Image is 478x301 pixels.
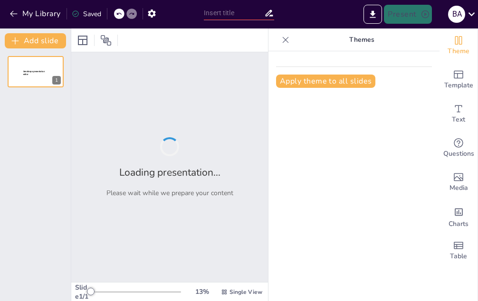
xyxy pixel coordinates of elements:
span: Position [100,35,112,46]
span: Media [449,183,468,193]
button: Export to PowerPoint [363,5,382,24]
div: Slide 1 / 1 [75,283,90,301]
span: Sendsteps presentation editor [23,70,45,75]
h2: Loading presentation... [119,166,220,179]
div: Add a table [440,234,478,268]
div: Get real-time input from your audience [440,131,478,165]
p: Themes [293,28,430,51]
div: Add charts and graphs [440,199,478,234]
span: Charts [449,219,468,229]
span: Template [444,80,473,91]
div: Add images, graphics, shapes or video [440,165,478,199]
span: Text [452,114,465,125]
div: Saved [72,9,101,19]
button: Apply theme to all slides [276,75,375,88]
div: Layout [75,33,90,48]
div: Change the overall theme [440,28,478,63]
button: Add slide [5,33,66,48]
div: Add text boxes [440,97,478,131]
span: Table [450,251,467,262]
span: Theme [448,46,469,56]
div: Add ready made slides [440,63,478,97]
input: Insert title [204,6,264,20]
button: B A [448,5,465,24]
div: B A [448,6,465,23]
span: Single View [229,288,262,296]
button: My Library [7,6,65,21]
p: Please wait while we prepare your content [106,188,233,198]
div: 1 [52,76,61,85]
span: Questions [443,149,474,159]
div: 1 [8,56,64,87]
button: Present [384,5,431,24]
div: 13 % [191,287,213,296]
